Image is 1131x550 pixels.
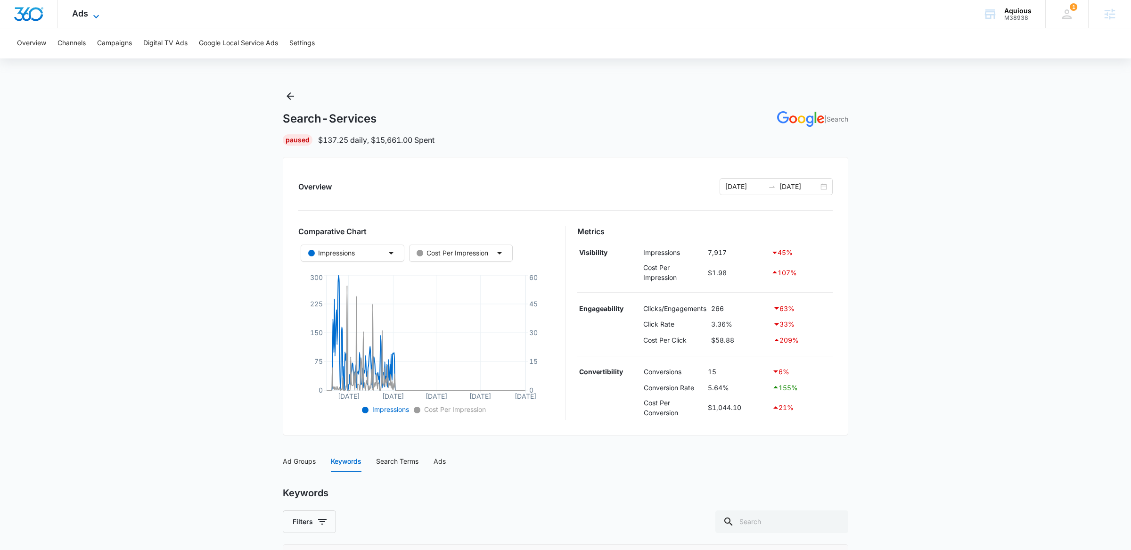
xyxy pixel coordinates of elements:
[1070,3,1077,11] div: notifications count
[370,405,409,413] span: Impressions
[773,335,830,346] div: 209 %
[771,247,830,258] div: 45 %
[641,260,705,285] td: Cost Per Impression
[529,300,538,308] tspan: 45
[283,112,377,126] h1: Search-Services
[706,395,770,420] td: $1,044.10
[199,28,278,58] button: Google Local Service Ads
[779,181,819,192] input: End date
[310,273,323,281] tspan: 300
[409,245,513,262] button: Cost Per Impression
[705,245,769,261] td: 7,917
[434,456,446,467] div: Ads
[768,183,776,190] span: to
[709,332,770,348] td: $58.88
[772,402,830,413] div: 21 %
[338,392,360,400] tspan: [DATE]
[529,357,538,365] tspan: 15
[706,379,770,395] td: 5.64%
[641,332,709,348] td: Cost Per Click
[772,382,830,393] div: 155 %
[1004,7,1032,15] div: account name
[301,245,404,262] button: Impressions
[706,364,770,380] td: 15
[310,328,323,337] tspan: 150
[773,319,830,330] div: 33 %
[641,245,705,261] td: Impressions
[641,316,709,332] td: Click Rate
[1004,15,1032,21] div: account id
[382,392,404,400] tspan: [DATE]
[283,510,336,533] button: Filters
[824,114,848,124] p: | Search
[642,395,706,420] td: Cost Per Conversion
[298,226,554,237] h3: Comparative Chart
[773,303,830,314] div: 63 %
[529,386,533,394] tspan: 0
[709,316,770,332] td: 3.36%
[426,392,447,400] tspan: [DATE]
[579,368,623,376] strong: Convertibility
[57,28,86,58] button: Channels
[331,456,361,467] div: Keywords
[319,386,323,394] tspan: 0
[579,304,623,312] strong: Engageability
[283,487,328,499] h2: Keywords
[298,181,332,192] h2: Overview
[17,28,46,58] button: Overview
[289,28,315,58] button: Settings
[772,366,830,377] div: 6 %
[579,248,607,256] strong: Visibility
[725,181,764,192] input: Start date
[283,89,298,104] button: Back
[314,357,323,365] tspan: 75
[715,510,848,533] input: Search
[318,134,434,146] p: $137.25 daily , $15,661.00 Spent
[641,300,709,316] td: Clicks/Engagements
[308,248,355,258] div: Impressions
[72,8,88,18] span: Ads
[1070,3,1077,11] span: 1
[143,28,188,58] button: Digital TV Ads
[709,300,770,316] td: 266
[529,328,538,337] tspan: 30
[642,379,706,395] td: Conversion Rate
[422,405,486,413] span: Cost Per Impression
[417,248,488,258] div: Cost Per Impression
[577,226,833,237] h3: Metrics
[529,273,538,281] tspan: 60
[97,28,132,58] button: Campaigns
[515,392,536,400] tspan: [DATE]
[283,134,312,146] div: Paused
[705,260,769,285] td: $1.98
[777,111,824,127] img: GOOGLE_ADS
[310,300,323,308] tspan: 225
[469,392,491,400] tspan: [DATE]
[376,456,418,467] div: Search Terms
[642,364,706,380] td: Conversions
[283,456,316,467] div: Ad Groups
[768,183,776,190] span: swap-right
[771,267,830,278] div: 107 %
